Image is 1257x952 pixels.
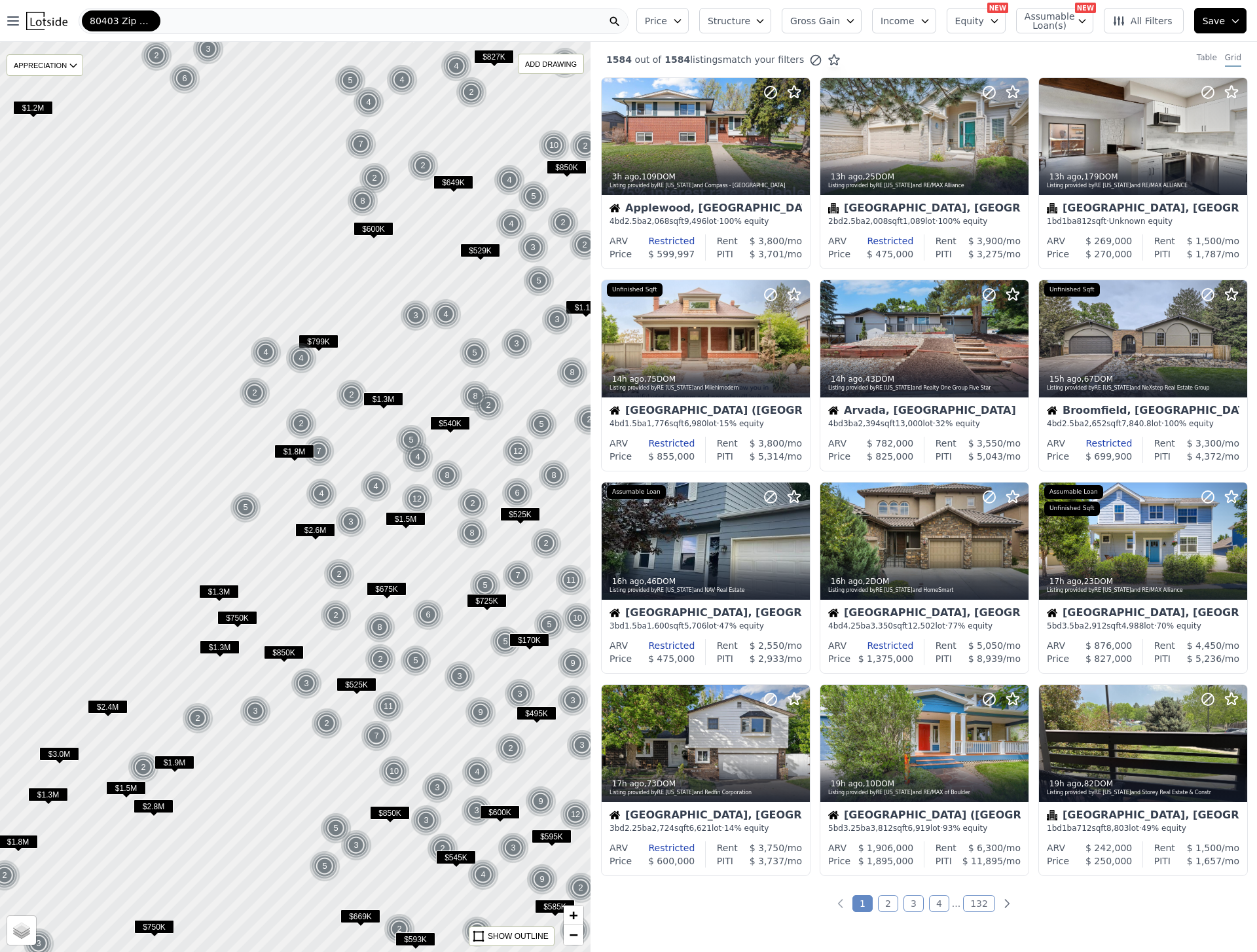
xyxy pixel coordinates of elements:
div: PITI [1154,247,1171,261]
div: 2 bd 2.5 ba sqft lot · 100% equity [828,216,1021,227]
img: g1.png [335,65,367,96]
img: g1.png [430,299,462,330]
div: , 67 DOM [1047,374,1241,384]
span: 9,496 [684,217,706,226]
img: g1.png [431,460,464,491]
button: Income [872,8,936,33]
span: Income [881,14,915,27]
div: 2 [457,488,488,519]
div: Listing provided by RE [US_STATE] and NAV Real Estate [610,587,803,595]
div: 3 [501,328,532,359]
span: $ 825,000 [867,451,913,462]
button: Assumable Loan(s) [1016,8,1093,33]
div: 2 [530,528,562,559]
span: Structure [708,14,750,27]
span: $799K [299,335,338,348]
span: $ 699,900 [1085,451,1132,462]
img: Condominium [828,203,839,213]
div: 2 [407,150,439,181]
img: g1.png [530,528,562,559]
div: ARV [610,437,628,450]
img: g1.png [457,488,489,519]
img: g1.png [469,570,501,601]
span: $1.8M [274,445,314,458]
div: 5 [395,424,427,456]
div: $1.5M [386,512,426,531]
span: $1.2M [13,101,53,115]
div: $827K [474,50,514,69]
div: 3 [400,300,431,331]
div: Unfinished Sqft [1044,283,1100,297]
button: Equity [947,8,1006,33]
span: $827K [474,50,514,64]
div: $1.3M [363,392,403,411]
div: 4 [494,164,525,196]
div: , 23 DOM [1047,576,1241,587]
div: $850K [547,160,587,179]
span: Price [645,14,667,27]
img: g1.png [401,483,433,515]
div: 5 [335,65,366,96]
img: g1.png [353,86,385,118]
img: g1.png [562,602,594,634]
span: $1.3M [199,585,239,598]
span: $ 1,500 [1187,236,1222,246]
img: g1.png [456,517,488,549]
img: g1.png [501,328,533,359]
span: $1.3M [363,392,403,406]
div: 10 [562,602,593,634]
img: g1.png [496,208,528,240]
img: g1.png [169,63,201,94]
div: Price [1047,247,1069,261]
img: g1.png [303,435,335,467]
img: g1.png [570,130,602,162]
div: $525K [500,507,540,526]
time: 2025-08-10 00:36 [831,375,863,384]
button: Price [636,8,689,33]
div: 2 [359,162,390,194]
div: [GEOGRAPHIC_DATA], [GEOGRAPHIC_DATA] [828,203,1021,216]
div: 7 [502,560,534,591]
div: Assumable Loan [607,485,666,500]
div: 2 [285,408,317,439]
img: g1.png [407,150,439,181]
div: /mo [738,234,802,247]
div: [GEOGRAPHIC_DATA], [GEOGRAPHIC_DATA] [610,608,802,621]
div: [GEOGRAPHIC_DATA] ([GEOGRAPHIC_DATA]) [610,405,802,418]
button: All Filters [1104,8,1184,33]
div: $540K [430,416,470,435]
div: 4 [430,299,462,330]
img: g1.png [285,408,318,439]
img: g1.png [336,379,368,411]
div: Unfinished Sqft [1044,502,1100,516]
div: 8 [538,460,570,491]
span: $ 3,550 [968,438,1003,449]
div: ARV [828,234,847,247]
div: 6 [501,477,533,509]
span: 2,394 [858,419,881,428]
div: $1.2M [13,101,53,120]
div: 2 [570,130,601,162]
img: g1.png [538,130,570,161]
div: Price [828,247,850,261]
div: 5 [459,337,490,369]
div: 5 [230,492,261,523]
div: Price [1047,450,1069,463]
div: 2 [456,77,487,108]
div: Broomfield, [GEOGRAPHIC_DATA] [1047,405,1239,418]
img: g1.png [360,471,392,502]
div: Price [610,450,632,463]
img: g1.png [400,300,432,331]
img: g1.png [502,435,534,467]
span: 812 [1077,217,1092,226]
img: g1.png [547,207,579,238]
span: $1.5M [386,512,426,526]
div: Rent [717,437,738,450]
time: 2025-08-10 02:25 [831,172,863,181]
img: g1.png [345,128,377,160]
img: g1.png [335,506,367,538]
div: 4 [360,471,392,502]
div: 4 [250,337,282,368]
button: Save [1194,8,1247,33]
div: $675K [367,582,407,601]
